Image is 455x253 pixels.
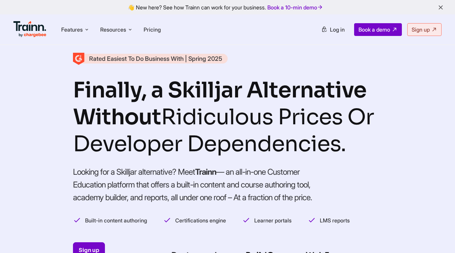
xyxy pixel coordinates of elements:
[407,23,442,36] a: Sign up
[73,103,374,158] i: Ridiculous Prices Or Developer Dependencies.
[354,23,402,36] a: Book a demo
[144,26,161,33] a: Pricing
[73,77,382,158] h1: Finally, a Skilljar Alternative Without
[421,221,455,253] iframe: Chat Widget
[73,53,84,65] img: Skilljar Alternative - Trainn | High Performer - Customer Education Category
[73,166,322,204] p: Looking for a Skilljar alternative? Meet — an all-in-one Customer Education platform that offers ...
[242,215,292,226] li: Learner portals
[317,24,349,36] a: Log in
[308,215,350,226] li: LMS reports
[13,21,46,37] img: Trainn Logo
[412,26,430,33] span: Sign up
[73,54,228,64] a: Rated Easiest To Do Business With | Spring 2025
[4,4,451,10] div: 👋 New here? See how Trainn can work for your business.
[61,26,83,33] span: Features
[266,3,325,12] a: Book a 10-min demo
[73,215,147,226] li: Built-in content authoring
[100,26,126,33] span: Resources
[358,26,390,33] span: Book a demo
[195,167,216,177] b: Trainn
[330,26,345,33] span: Log in
[163,215,226,226] li: Certifications engine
